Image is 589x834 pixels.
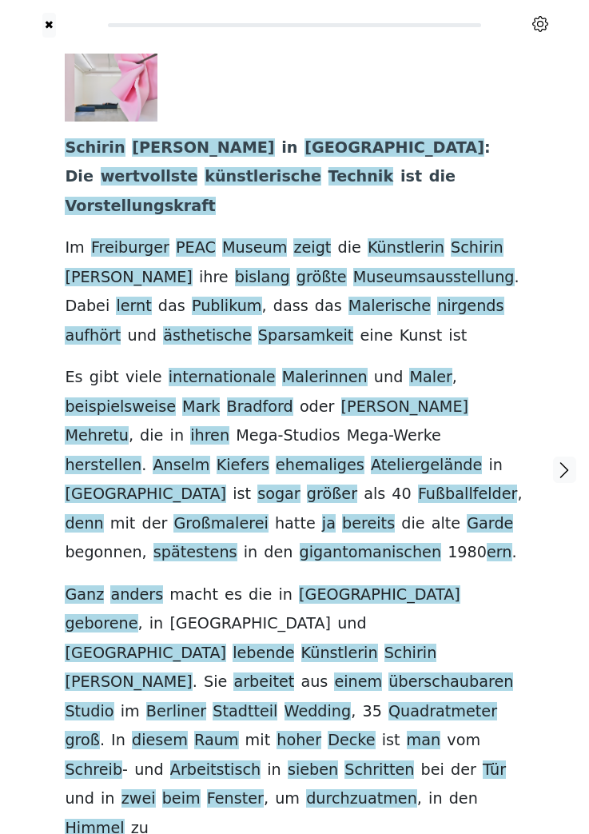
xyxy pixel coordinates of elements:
[65,760,122,780] span: Schreib
[337,614,367,634] span: und
[142,543,147,563] span: ,
[488,456,503,476] span: in
[132,731,188,751] span: diesem
[351,702,356,722] span: ,
[65,326,121,346] span: aufhört
[315,297,342,317] span: das
[140,426,163,446] span: die
[65,485,226,505] span: [GEOGRAPHIC_DATA]
[275,514,316,534] span: hatte
[300,672,328,692] span: aus
[447,731,480,751] span: vom
[401,514,424,534] span: die
[190,426,229,446] span: ihren
[141,456,146,476] span: .
[273,297,308,317] span: dass
[384,644,437,664] span: Schirin
[129,426,133,446] span: ,
[65,238,84,258] span: Im
[452,368,457,388] span: ,
[300,543,441,563] span: gigantomanischen
[262,297,267,317] span: ,
[153,543,237,563] span: spätestens
[65,426,128,446] span: Mehretu
[158,297,185,317] span: das
[149,614,164,634] span: in
[257,485,300,505] span: sogar
[182,397,220,417] span: Mark
[342,514,395,534] span: bereits
[245,731,271,751] span: mit
[176,238,216,258] span: PEAC
[170,760,261,780] span: Arbeitstisch
[388,702,497,722] span: Quadratmeter
[341,397,468,417] span: [PERSON_NAME]
[65,167,94,187] span: Die
[121,789,156,809] span: zwei
[207,789,264,809] span: Fenster
[306,789,417,809] span: durchzuatmen
[353,268,515,288] span: Museumsausstellung
[429,167,456,187] span: die
[100,731,105,751] span: .
[101,789,115,809] span: in
[65,702,113,722] span: Studio
[409,368,452,388] span: Maler
[244,543,258,563] span: in
[368,238,444,258] span: Künstlerin
[512,543,517,563] span: .
[276,456,364,476] span: ehemaliges
[418,485,518,505] span: Fußballfelder
[285,702,352,722] span: Wedding
[204,672,227,692] span: Sie
[428,789,443,809] span: in
[65,54,157,122] img: Ausstellungsansicht_PEAC_Kretschmann_6670.jpg
[236,426,340,446] span: Mega-Studios
[110,514,136,534] span: mit
[300,397,335,417] span: oder
[138,614,143,634] span: ,
[515,268,519,288] span: .
[122,760,128,780] span: -
[141,514,167,534] span: der
[42,13,56,38] a: ✖
[65,731,99,751] span: groß
[371,456,482,476] span: Ateliergelände
[448,326,467,346] span: ist
[169,368,276,388] span: internationale
[334,672,382,692] span: einem
[278,585,293,605] span: in
[217,456,269,476] span: Kiefers
[192,297,262,317] span: Publikum
[101,167,198,187] span: wertvollste
[432,514,460,534] span: alte
[264,789,269,809] span: ,
[213,702,277,722] span: Stadtteil
[65,268,192,288] span: [PERSON_NAME]
[65,514,103,534] span: denn
[267,760,281,780] span: in
[296,268,347,288] span: größte
[400,167,422,187] span: ist
[277,731,321,751] span: hoher
[65,138,125,158] span: Schirin
[258,326,354,346] span: Sparsamkeit
[282,368,368,388] span: Malerinnen
[111,731,125,751] span: In
[193,672,197,692] span: .
[65,368,82,388] span: Es
[173,514,268,534] span: Großmalerei
[235,268,290,288] span: bislang
[347,426,441,446] span: Mega-Werke
[484,138,491,158] span: :
[65,397,176,417] span: beispielsweise
[65,585,104,605] span: Ganz
[451,760,476,780] span: der
[199,268,229,288] span: ihre
[128,326,157,346] span: und
[146,702,206,722] span: Berliner
[374,368,404,388] span: und
[162,789,201,809] span: beim
[304,138,484,158] span: [GEOGRAPHIC_DATA]
[293,238,331,258] span: zeigt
